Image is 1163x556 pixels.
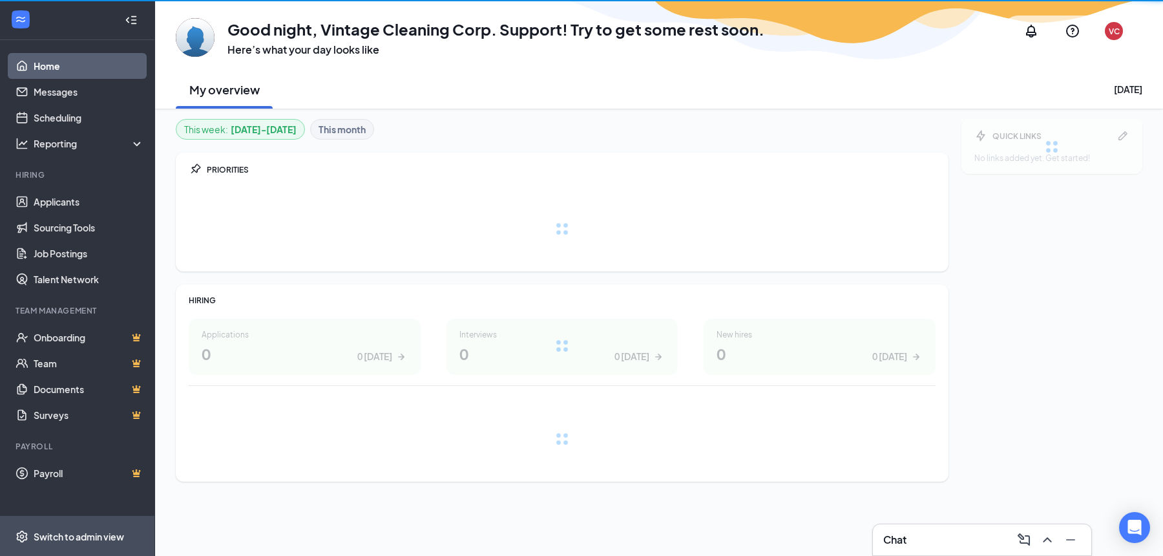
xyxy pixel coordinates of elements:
b: [DATE] - [DATE] [231,122,297,136]
h1: Good night, Vintage Cleaning Corp. Support! Try to get some rest soon. [227,18,764,40]
a: Sourcing Tools [34,215,144,241]
div: [DATE] [1114,83,1142,96]
a: Scheduling [34,105,144,131]
svg: Collapse [125,14,138,27]
h2: My overview [189,81,260,98]
svg: ComposeMessage [1016,532,1032,548]
div: Hiring [16,169,141,180]
div: This week : [184,122,297,136]
a: Applicants [34,189,144,215]
svg: QuestionInfo [1065,23,1080,39]
svg: Pin [189,163,202,176]
a: SurveysCrown [34,402,144,428]
a: PayrollCrown [34,460,144,486]
div: VC [1109,26,1120,37]
svg: Settings [16,530,28,543]
a: Home [34,53,144,79]
b: This month [319,122,366,136]
a: Job Postings [34,241,144,266]
div: PRIORITIES [207,164,936,175]
svg: Notifications [1023,23,1039,39]
h3: Here’s what your day looks like [227,43,764,57]
div: Payroll [16,441,141,452]
button: ComposeMessage [1014,529,1034,550]
div: Switch to admin view [34,530,124,543]
a: OnboardingCrown [34,325,144,350]
svg: Analysis [16,137,28,150]
div: Reporting [34,137,145,150]
a: Messages [34,79,144,105]
div: Team Management [16,305,141,316]
h3: Chat [883,533,906,547]
button: ChevronUp [1037,529,1058,550]
svg: WorkstreamLogo [14,13,27,26]
img: Vintage Cleaning Corp. Support [176,18,215,57]
a: TeamCrown [34,350,144,376]
svg: ChevronUp [1040,532,1055,548]
div: Open Intercom Messenger [1119,512,1150,543]
div: HIRING [189,295,936,306]
a: Talent Network [34,266,144,292]
button: Minimize [1060,529,1081,550]
svg: Minimize [1063,532,1078,548]
a: DocumentsCrown [34,376,144,402]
